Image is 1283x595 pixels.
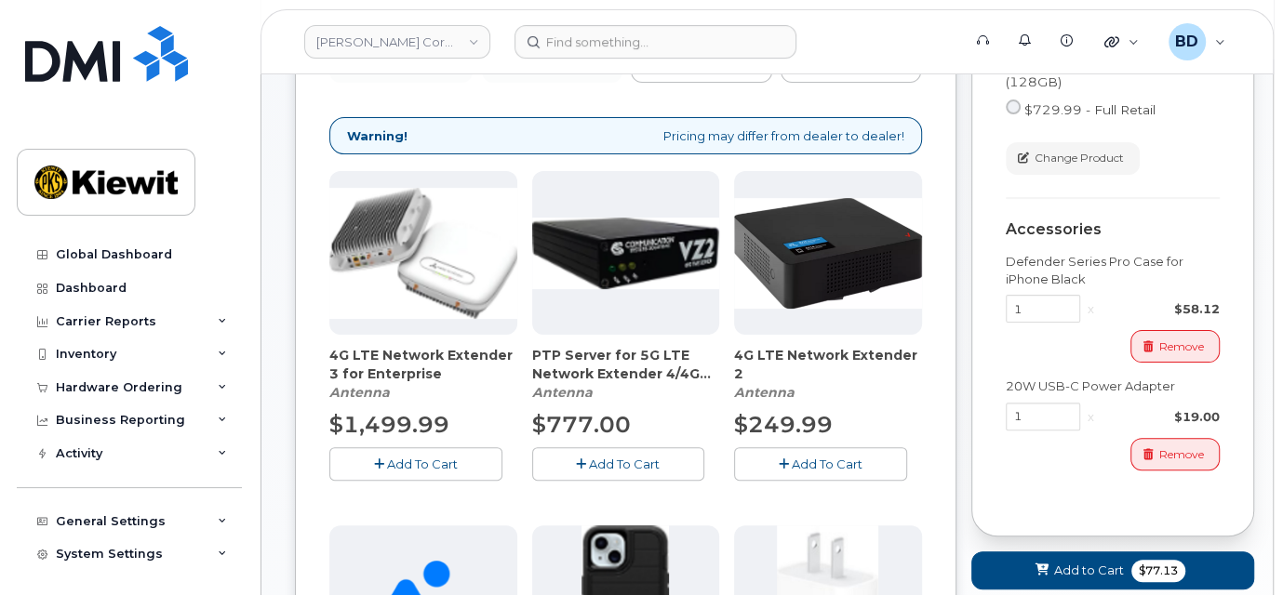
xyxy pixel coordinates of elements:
[1006,253,1221,287] div: Defender Series Pro Case for iPhone Black
[329,411,449,438] span: $1,499.99
[329,117,922,155] div: Pricing may differ from dealer to dealer!
[734,411,833,438] span: $249.99
[1159,446,1204,463] span: Remove
[532,384,593,401] em: Antenna
[1130,438,1220,470] button: Remove
[1006,142,1140,175] button: Change Product
[1156,23,1238,60] div: Barbara Dye
[734,346,922,383] span: 4G LTE Network Extender 2
[1006,221,1221,238] div: Accessories
[1006,99,1021,114] input: $729.99 - Full Retail
[734,384,795,401] em: Antenna
[792,456,862,471] span: Add To Cart
[734,346,922,402] div: 4G LTE Network Extender 2
[1054,562,1124,579] span: Add to Cart
[589,456,660,471] span: Add To Cart
[329,346,517,383] span: 4G LTE Network Extender 3 for Enterprise
[329,188,517,319] img: casa.png
[347,127,408,145] strong: Warning!
[1035,150,1124,166] span: Change Product
[1080,408,1102,426] div: x
[734,198,922,309] img: 4glte_extender.png
[971,551,1255,589] button: Add to Cart $77.13
[1091,23,1152,60] div: Quicklinks
[1102,300,1221,318] div: $58.12
[329,346,517,402] div: 4G LTE Network Extender 3 for Enterprise
[1131,560,1185,582] span: $77.13
[329,447,502,480] button: Add To Cart
[1006,59,1183,89] span: $0.01 - 2 Year Activation (128GB)
[1080,300,1102,318] div: x
[1006,377,1221,395] div: 20W USB-C Power Adapter
[1202,514,1269,581] iframe: Messenger Launcher
[515,25,796,59] input: Find something...
[387,456,458,471] span: Add To Cart
[532,346,720,402] div: PTP Server for 5G LTE Network Extender 4/4G LTE Network Extender 3
[532,447,705,480] button: Add To Cart
[1175,31,1198,53] span: BD
[1102,408,1221,426] div: $19.00
[1159,338,1204,355] span: Remove
[734,447,907,480] button: Add To Cart
[532,218,720,289] img: Casa_Sysem.png
[304,25,490,59] a: Kiewit Corporation
[532,346,720,383] span: PTP Server for 5G LTE Network Extender 4/4G LTE Network Extender 3
[329,384,390,401] em: Antenna
[1024,102,1156,117] span: $729.99 - Full Retail
[532,411,631,438] span: $777.00
[1130,330,1220,363] button: Remove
